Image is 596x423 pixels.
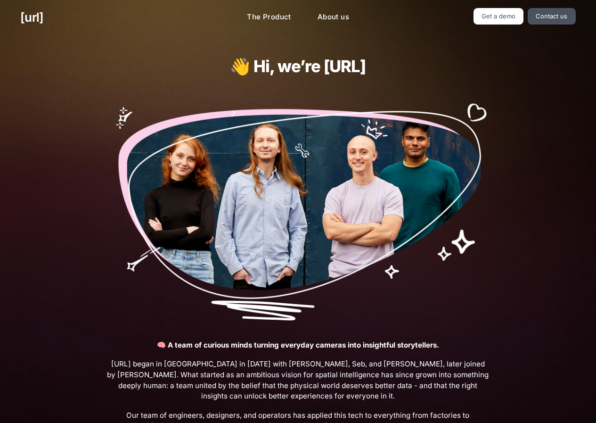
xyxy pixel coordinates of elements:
[20,8,43,26] a: [URL]
[106,359,490,402] span: [URL] began in [GEOGRAPHIC_DATA] in [DATE] with [PERSON_NAME], Seb, and [PERSON_NAME], later join...
[144,57,452,75] h1: 👋 Hi, we’re [URL]
[157,340,439,349] strong: 🧠 A team of curious minds turning everyday cameras into insightful storytellers.
[310,8,357,26] a: About us
[528,8,576,25] a: Contact us
[474,8,524,25] a: Get a demo
[239,8,299,26] a: The Product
